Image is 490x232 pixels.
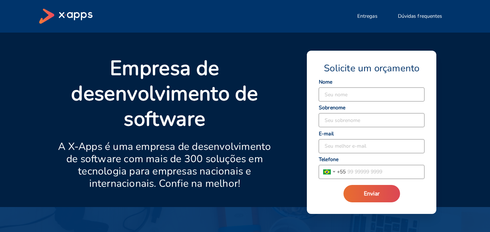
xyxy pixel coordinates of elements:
p: A X-Apps é uma empresa de desenvolvimento de software com mais de 300 soluções em tecnologia para... [57,140,273,190]
button: Enviar [343,185,400,202]
button: Dúvidas frequentes [389,9,451,24]
span: Dúvidas frequentes [398,13,442,20]
span: Solicite um orçamento [324,62,419,75]
input: 99 99999 9999 [346,165,424,179]
span: Entregas [357,13,378,20]
input: Seu sobrenome [319,113,424,127]
button: Entregas [349,9,386,24]
span: Enviar [364,190,380,198]
input: Seu melhor e-mail [319,139,424,153]
input: Seu nome [319,88,424,101]
p: Empresa de desenvolvimento de software [57,56,273,132]
span: + 55 [337,168,346,176]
